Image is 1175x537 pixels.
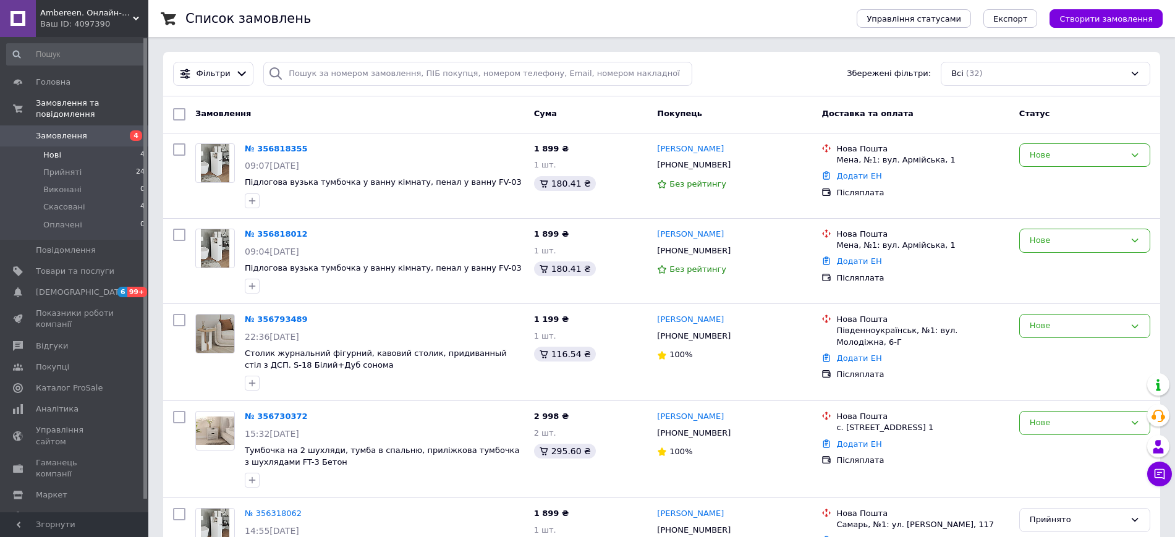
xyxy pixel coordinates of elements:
[36,489,67,501] span: Маркет
[36,245,96,256] span: Повідомлення
[36,404,78,415] span: Аналітика
[534,525,556,535] span: 1 шт.
[836,229,1009,240] div: Нова Пошта
[1030,416,1125,429] div: Нове
[43,219,82,230] span: Оплачені
[836,353,881,363] a: Додати ЕН
[657,143,724,155] a: [PERSON_NAME]
[534,412,569,421] span: 2 998 ₴
[195,143,235,183] a: Фото товару
[245,412,308,421] a: № 356730372
[1030,514,1125,526] div: Прийнято
[983,9,1038,28] button: Експорт
[1030,149,1125,162] div: Нове
[821,109,913,118] span: Доставка та оплата
[201,229,230,268] img: Фото товару
[534,246,556,255] span: 1 шт.
[836,240,1009,251] div: Мена, №1: вул. Армійська, 1
[36,266,114,277] span: Товари та послуги
[245,446,519,467] a: Тумбочка на 2 шухляди, тумба в спальню, приліжкова тумбочка з шухлядами FT-3 Бетон
[1019,109,1050,118] span: Статус
[245,349,507,370] a: Столик журнальний фігурний, кавовий столик, придиванный стіл з ДСП. S-18 Білий+Дуб сонома
[534,347,596,362] div: 116.54 ₴
[534,109,557,118] span: Cума
[245,429,299,439] span: 15:32[DATE]
[1059,14,1153,23] span: Створити замовлення
[195,411,235,450] a: Фото товару
[657,411,724,423] a: [PERSON_NAME]
[534,428,556,438] span: 2 шт.
[36,362,69,373] span: Покупці
[140,150,145,161] span: 4
[185,11,311,26] h1: Список замовлень
[836,256,881,266] a: Додати ЕН
[836,439,881,449] a: Додати ЕН
[245,526,299,536] span: 14:55[DATE]
[36,425,114,447] span: Управління сайтом
[836,369,1009,380] div: Післяплата
[245,161,299,171] span: 09:07[DATE]
[867,14,961,23] span: Управління статусами
[836,143,1009,154] div: Нова Пошта
[847,68,931,80] span: Збережені фільтри:
[245,263,522,273] a: Підлогова вузька тумбочка у ванну кімнату, пенал у ванну FV-03
[836,314,1009,325] div: Нова Пошта
[534,160,556,169] span: 1 шт.
[136,167,145,178] span: 24
[130,130,142,141] span: 4
[836,273,1009,284] div: Післяплата
[836,508,1009,519] div: Нова Пошта
[36,308,114,330] span: Показники роботи компанії
[669,264,726,274] span: Без рейтингу
[263,62,692,86] input: Пошук за номером замовлення, ПІБ покупця, номером телефону, Email, номером накладної
[951,68,964,80] span: Всі
[40,19,148,30] div: Ваш ID: 4097390
[1147,462,1172,486] button: Чат з покупцем
[43,167,82,178] span: Прийняті
[836,171,881,180] a: Додати ЕН
[36,130,87,142] span: Замовлення
[534,229,569,239] span: 1 899 ₴
[117,287,127,297] span: 6
[201,144,230,182] img: Фото товару
[43,184,82,195] span: Виконані
[534,261,596,276] div: 180.41 ₴
[993,14,1028,23] span: Експорт
[40,7,133,19] span: Ambereen. Онлайн-магазин домашніх та офісних меблів.
[36,77,70,88] span: Головна
[534,176,596,191] div: 180.41 ₴
[669,447,692,456] span: 100%
[534,144,569,153] span: 1 899 ₴
[534,444,596,459] div: 295.60 ₴
[655,425,733,441] div: [PHONE_NUMBER]
[655,243,733,259] div: [PHONE_NUMBER]
[196,416,234,445] img: Фото товару
[245,177,522,187] a: Підлогова вузька тумбочка у ванну кімнату, пенал у ванну FV-03
[36,98,148,120] span: Замовлення та повідомлення
[655,328,733,344] div: [PHONE_NUMBER]
[1030,319,1125,332] div: Нове
[1030,234,1125,247] div: Нове
[36,457,114,480] span: Гаманець компанії
[657,314,724,326] a: [PERSON_NAME]
[657,109,702,118] span: Покупець
[669,350,692,359] span: 100%
[669,179,726,188] span: Без рейтингу
[6,43,146,66] input: Пошук
[1037,14,1163,23] a: Створити замовлення
[836,455,1009,466] div: Післяплата
[245,229,308,239] a: № 356818012
[36,383,103,394] span: Каталог ProSale
[245,144,308,153] a: № 356818355
[836,411,1009,422] div: Нова Пошта
[36,510,99,522] span: Налаштування
[836,422,1009,433] div: с. [STREET_ADDRESS] 1
[140,219,145,230] span: 0
[195,109,251,118] span: Замовлення
[534,315,569,324] span: 1 199 ₴
[657,229,724,240] a: [PERSON_NAME]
